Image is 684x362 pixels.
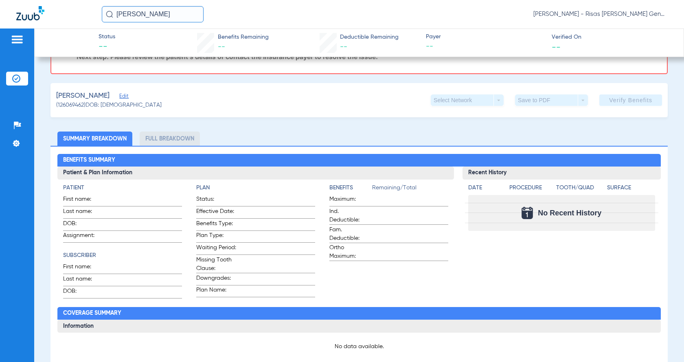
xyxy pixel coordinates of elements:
[196,256,236,273] span: Missing Tooth Clause:
[607,184,655,192] h4: Surface
[11,35,24,44] img: hamburger-icon
[556,184,604,195] app-breakdown-title: Tooth/Quad
[57,307,660,320] h2: Coverage Summary
[643,323,684,362] iframe: Chat Widget
[16,6,44,20] img: Zuub Logo
[329,226,369,243] span: Fam. Deductible:
[329,195,369,206] span: Maximum:
[196,244,236,254] span: Waiting Period:
[426,42,545,52] span: --
[468,184,502,192] h4: Date
[63,219,103,230] span: DOB:
[196,219,236,230] span: Benefits Type:
[57,320,660,333] h3: Information
[57,167,454,180] h3: Patient & Plan Information
[106,11,113,18] img: Search Icon
[63,207,103,218] span: Last name:
[56,101,162,110] span: (126069462) DOB: [DEMOGRAPHIC_DATA]
[552,42,561,51] span: --
[196,195,236,206] span: Status:
[509,184,553,192] h4: Procedure
[63,251,182,260] h4: Subscriber
[140,132,200,146] li: Full Breakdown
[340,43,347,50] span: --
[509,184,553,195] app-breakdown-title: Procedure
[63,195,103,206] span: First name:
[218,33,269,42] span: Benefits Remaining
[329,184,372,192] h4: Benefits
[63,275,103,286] span: Last name:
[329,184,372,195] app-breakdown-title: Benefits
[119,93,127,101] span: Edit
[426,33,545,41] span: Payer
[196,231,236,242] span: Plan Type:
[196,184,315,192] h4: Plan
[63,184,182,192] h4: Patient
[102,6,204,22] input: Search for patients
[538,209,601,217] span: No Recent History
[556,184,604,192] h4: Tooth/Quad
[372,184,448,195] span: Remaining/Total
[218,43,225,50] span: --
[63,263,103,274] span: First name:
[533,10,668,18] span: [PERSON_NAME] - Risas [PERSON_NAME] General
[468,184,502,195] app-breakdown-title: Date
[552,33,671,42] span: Verified On
[56,91,110,101] span: [PERSON_NAME]
[329,244,369,261] span: Ortho Maximum:
[63,231,103,242] span: Assignment:
[57,132,132,146] li: Summary Breakdown
[63,287,103,298] span: DOB:
[463,167,661,180] h3: Recent History
[329,207,369,224] span: Ind. Deductible:
[196,207,236,218] span: Effective Date:
[607,184,655,195] app-breakdown-title: Surface
[340,33,399,42] span: Deductible Remaining
[99,33,115,41] span: Status
[522,207,533,219] img: Calendar
[57,154,660,167] h2: Benefits Summary
[99,42,115,53] span: --
[196,274,236,285] span: Downgrades:
[196,286,236,297] span: Plan Name:
[63,342,655,351] p: No data available.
